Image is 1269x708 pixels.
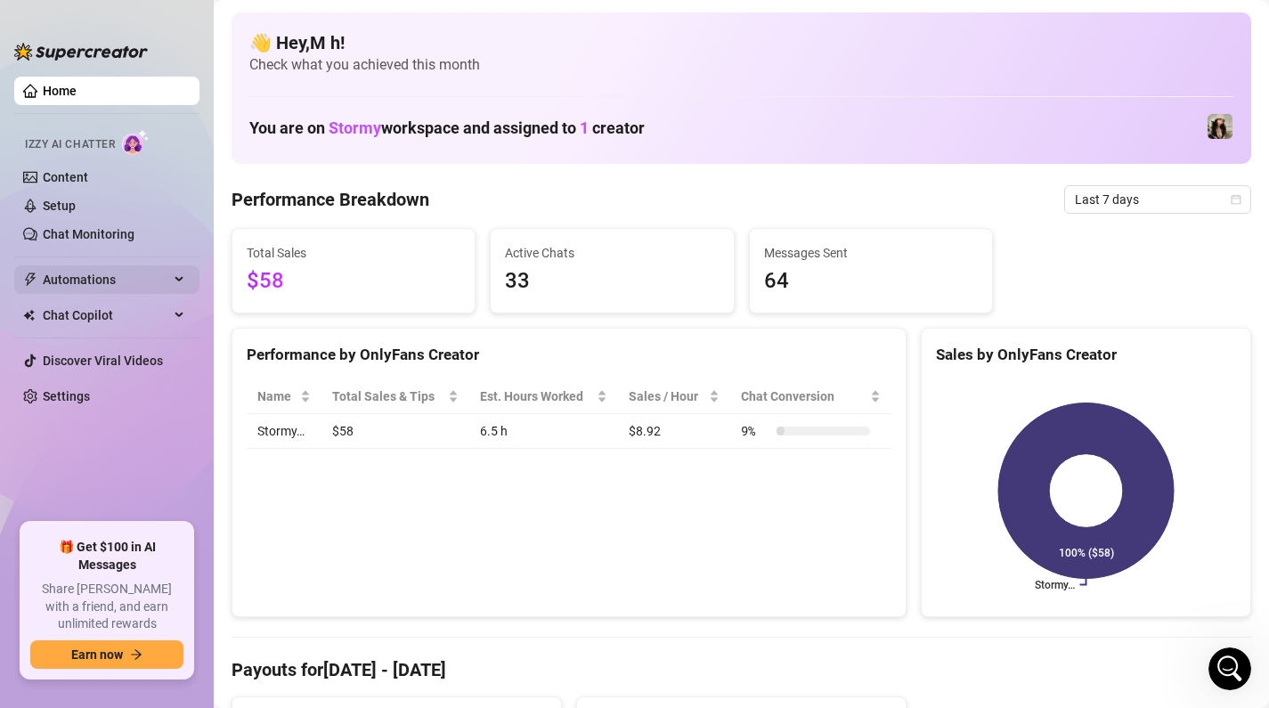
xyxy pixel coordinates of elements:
span: 9 % [741,421,769,441]
a: Setup [43,199,76,213]
span: 1 [580,118,589,137]
th: Total Sales & Tips [321,379,469,414]
h4: Payouts for [DATE] - [DATE] [232,657,1251,682]
span: 🎁 Get $100 in AI Messages [30,539,183,574]
text: Stormy… [1035,579,1075,591]
th: Chat Conversion [730,379,891,414]
a: Chat Monitoring [43,227,134,241]
span: Earn now [71,647,123,662]
span: Sales / Hour [629,387,705,406]
span: Messages Sent [764,243,978,263]
a: Settings [43,389,90,403]
span: 33 [505,264,719,298]
a: Discover Viral Videos [43,354,163,368]
img: AI Chatter [122,129,150,155]
td: $58 [321,414,469,449]
span: Total Sales & Tips [332,387,444,406]
a: Home [43,84,77,98]
button: Earn nowarrow-right [30,640,183,669]
td: 6.5 h [469,414,618,449]
span: calendar [1231,194,1241,205]
div: Sales by OnlyFans Creator [936,343,1236,367]
span: Stormy [329,118,381,137]
span: Name [257,387,297,406]
img: logo-BBDzfeDw.svg [14,43,148,61]
span: Active Chats [505,243,719,263]
a: Content [43,170,88,184]
span: Izzy AI Chatter [25,136,115,153]
img: Stormy [1208,114,1232,139]
span: Chat Copilot [43,301,169,330]
h1: You are on workspace and assigned to creator [249,118,645,138]
img: Chat Copilot [23,309,35,321]
div: Est. Hours Worked [480,387,593,406]
iframe: Intercom live chat [1208,647,1251,690]
span: Chat Conversion [741,387,866,406]
h4: Performance Breakdown [232,187,429,212]
span: Automations [43,265,169,294]
span: 64 [764,264,978,298]
th: Name [247,379,321,414]
span: arrow-right [130,648,142,661]
td: $8.92 [618,414,730,449]
span: Share [PERSON_NAME] with a friend, and earn unlimited rewards [30,581,183,633]
span: Last 7 days [1075,186,1241,213]
span: thunderbolt [23,273,37,287]
span: Check what you achieved this month [249,55,1233,75]
th: Sales / Hour [618,379,730,414]
td: Stormy… [247,414,321,449]
h4: 👋 Hey, M h ! [249,30,1233,55]
div: Performance by OnlyFans Creator [247,343,891,367]
span: Total Sales [247,243,460,263]
span: $58 [247,264,460,298]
